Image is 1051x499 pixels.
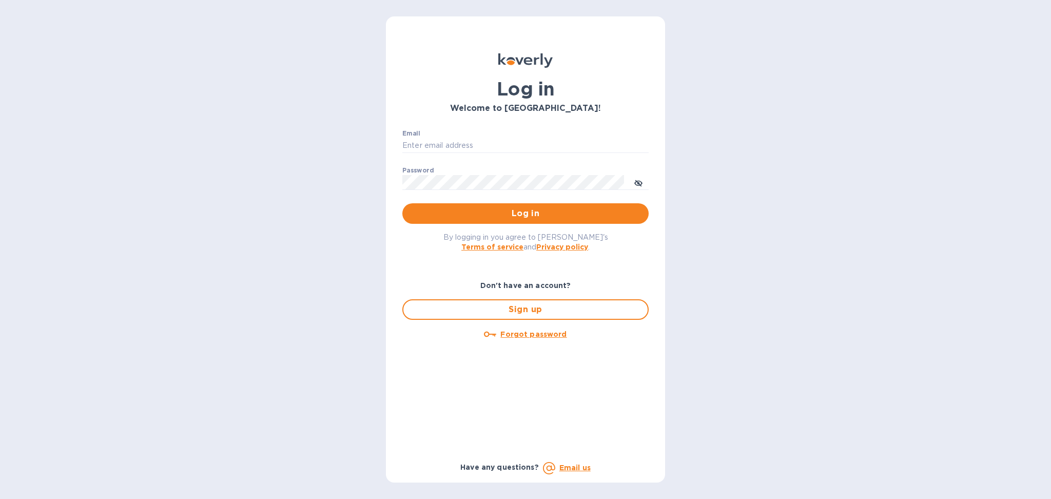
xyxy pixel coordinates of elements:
[402,104,649,113] h3: Welcome to [GEOGRAPHIC_DATA]!
[402,299,649,320] button: Sign up
[559,464,591,472] a: Email us
[402,203,649,224] button: Log in
[402,78,649,100] h1: Log in
[460,463,539,471] b: Have any questions?
[536,243,588,251] a: Privacy policy
[402,130,420,137] label: Email
[461,243,523,251] a: Terms of service
[411,207,640,220] span: Log in
[628,172,649,193] button: toggle password visibility
[402,167,434,174] label: Password
[500,330,567,338] u: Forgot password
[443,233,608,251] span: By logging in you agree to [PERSON_NAME]'s and .
[498,53,553,68] img: Koverly
[412,303,639,316] span: Sign up
[402,138,649,153] input: Enter email address
[480,281,571,290] b: Don't have an account?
